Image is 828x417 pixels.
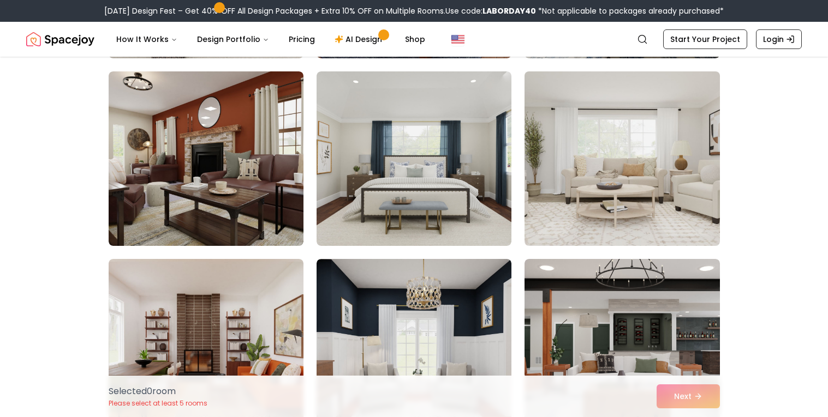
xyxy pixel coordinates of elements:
a: Spacejoy [26,28,94,50]
a: Login [756,29,802,49]
a: Start Your Project [663,29,747,49]
img: United States [451,33,464,46]
div: [DATE] Design Fest – Get 40% OFF All Design Packages + Extra 10% OFF on Multiple Rooms. [104,5,724,16]
a: AI Design [326,28,394,50]
b: LABORDAY40 [482,5,536,16]
nav: Main [108,28,434,50]
nav: Global [26,22,802,57]
a: Shop [396,28,434,50]
p: Please select at least 5 rooms [109,399,207,408]
img: Room room-10 [109,71,303,246]
button: Design Portfolio [188,28,278,50]
p: Selected 0 room [109,385,207,398]
a: Pricing [280,28,324,50]
button: How It Works [108,28,186,50]
img: Room room-11 [317,71,511,246]
img: Room room-12 [520,67,724,250]
span: Use code: [445,5,536,16]
span: *Not applicable to packages already purchased* [536,5,724,16]
img: Spacejoy Logo [26,28,94,50]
